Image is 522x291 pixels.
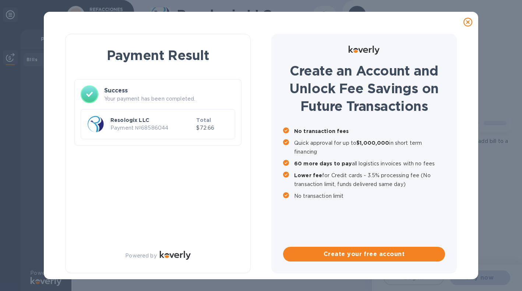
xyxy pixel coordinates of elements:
span: Create your free account [289,250,439,259]
b: No transaction fees [294,128,349,134]
p: Payment № 68586044 [110,124,193,132]
h3: Success [104,86,235,95]
b: Lower fee [294,172,322,178]
p: No transaction limit [294,192,445,200]
img: Logo [349,46,380,55]
p: all logistics invoices with no fees [294,159,445,168]
img: Logo [160,251,191,260]
p: Resologix LLC [110,116,193,124]
h1: Payment Result [77,46,239,64]
b: $1,000,000 [356,140,389,146]
b: 60 more days to pay [294,161,352,166]
p: Your payment has been completed. [104,95,235,103]
p: Powered by [125,252,156,260]
p: for Credit cards - 3.5% processing fee (No transaction limit, funds delivered same day) [294,171,445,189]
button: Create your free account [283,247,445,262]
p: $72.66 [196,124,229,132]
h1: Create an Account and Unlock Fee Savings on Future Transactions [283,62,445,115]
p: Quick approval for up to in short term financing [294,139,445,156]
b: Total [196,117,211,123]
